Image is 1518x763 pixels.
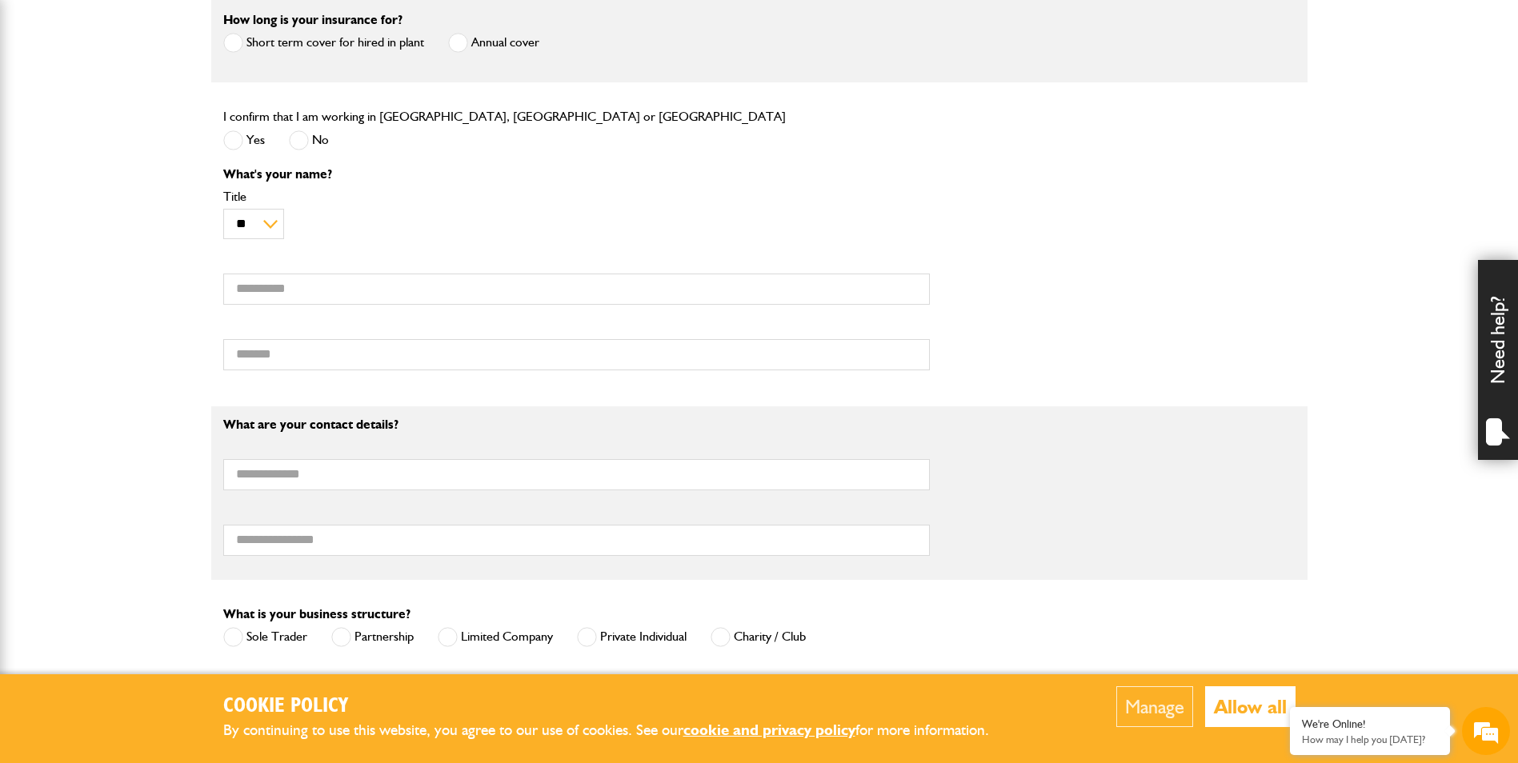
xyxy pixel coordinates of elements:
[223,190,930,203] label: Title
[331,627,414,647] label: Partnership
[683,721,855,739] a: cookie and privacy policy
[289,130,329,150] label: No
[1116,686,1193,727] button: Manage
[223,33,424,53] label: Short term cover for hired in plant
[1302,733,1438,745] p: How may I help you today?
[223,168,930,181] p: What's your name?
[223,418,930,431] p: What are your contact details?
[223,130,265,150] label: Yes
[438,627,553,647] label: Limited Company
[223,694,1015,719] h2: Cookie Policy
[223,110,786,123] label: I confirm that I am working in [GEOGRAPHIC_DATA], [GEOGRAPHIC_DATA] or [GEOGRAPHIC_DATA]
[223,718,1015,743] p: By continuing to use this website, you agree to our use of cookies. See our for more information.
[1302,717,1438,731] div: We're Online!
[223,14,403,26] label: How long is your insurance for?
[448,33,539,53] label: Annual cover
[1478,260,1518,460] div: Need help?
[577,627,687,647] label: Private Individual
[223,608,411,621] label: What is your business structure?
[223,627,307,647] label: Sole Trader
[1205,686,1296,727] button: Allow all
[711,627,806,647] label: Charity / Club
